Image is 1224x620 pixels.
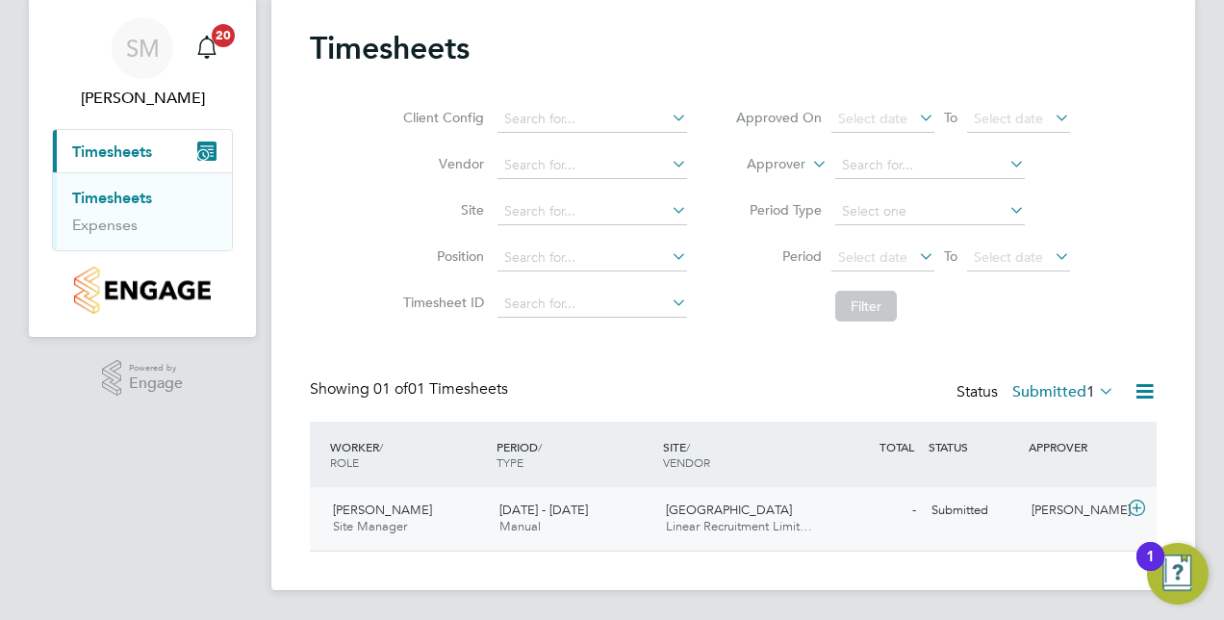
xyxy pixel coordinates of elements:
[397,294,484,311] label: Timesheet ID
[1086,382,1095,401] span: 1
[72,216,138,234] a: Expenses
[1024,429,1124,464] div: APPROVER
[974,248,1043,266] span: Select date
[835,198,1025,225] input: Select one
[666,502,792,518] span: [GEOGRAPHIC_DATA]
[686,439,690,454] span: /
[310,379,512,400] div: Showing
[663,454,710,470] span: VENDOR
[52,267,233,314] a: Go to home page
[53,130,232,172] button: Timesheets
[52,87,233,110] span: Steven McIntyre
[102,360,184,397] a: Powered byEngage
[735,247,822,265] label: Period
[1146,556,1155,581] div: 1
[497,152,687,179] input: Search for...
[126,36,160,61] span: SM
[835,152,1025,179] input: Search for...
[492,429,658,479] div: PERIOD
[52,17,233,110] a: SM[PERSON_NAME]
[1147,543,1209,605] button: Open Resource Center, 1 new notification
[838,248,907,266] span: Select date
[719,155,805,174] label: Approver
[974,110,1043,127] span: Select date
[397,155,484,172] label: Vendor
[1012,382,1114,401] label: Submitted
[824,495,924,527] div: -
[735,201,822,219] label: Period Type
[129,360,183,376] span: Powered by
[880,439,914,454] span: TOTAL
[53,172,232,250] div: Timesheets
[538,439,542,454] span: /
[497,291,687,318] input: Search for...
[497,245,687,271] input: Search for...
[310,29,470,67] h2: Timesheets
[497,106,687,133] input: Search for...
[666,518,812,534] span: Linear Recruitment Limit…
[1024,495,1124,527] div: [PERSON_NAME]
[373,379,508,399] span: 01 Timesheets
[397,201,484,219] label: Site
[74,267,210,314] img: countryside-properties-logo-retina.png
[325,429,492,479] div: WORKER
[658,429,825,479] div: SITE
[333,502,432,518] span: [PERSON_NAME]
[333,518,407,534] span: Site Manager
[397,247,484,265] label: Position
[129,375,183,392] span: Engage
[735,109,822,126] label: Approved On
[938,105,963,130] span: To
[379,439,383,454] span: /
[212,24,235,47] span: 20
[72,142,152,161] span: Timesheets
[397,109,484,126] label: Client Config
[497,198,687,225] input: Search for...
[188,17,226,79] a: 20
[924,495,1024,527] div: Submitted
[924,429,1024,464] div: STATUS
[499,502,588,518] span: [DATE] - [DATE]
[956,379,1118,406] div: Status
[497,454,523,470] span: TYPE
[835,291,897,322] button: Filter
[72,189,152,207] a: Timesheets
[330,454,359,470] span: ROLE
[938,244,963,269] span: To
[373,379,408,399] span: 01 of
[499,518,541,534] span: Manual
[838,110,907,127] span: Select date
